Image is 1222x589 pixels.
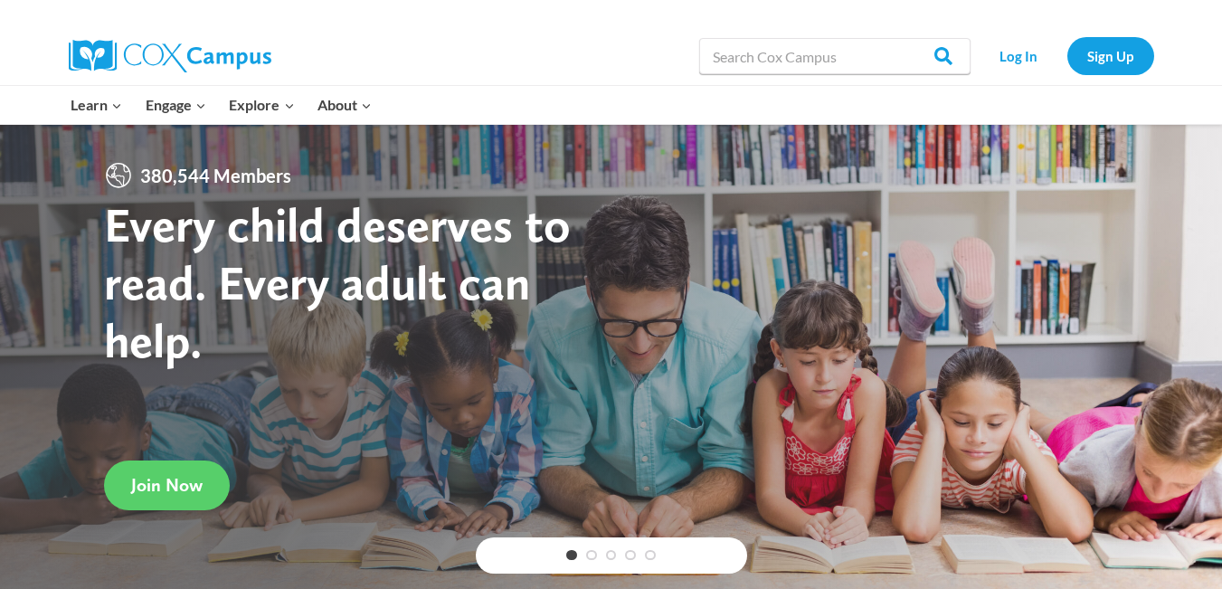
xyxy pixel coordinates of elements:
span: Join Now [131,474,203,496]
img: Cox Campus [69,40,271,72]
a: 4 [625,550,636,561]
a: Join Now [104,461,230,510]
span: Learn [71,93,122,117]
a: Sign Up [1067,37,1154,74]
span: 380,544 Members [133,161,298,190]
a: Log In [980,37,1058,74]
a: 5 [645,550,656,561]
strong: Every child deserves to read. Every adult can help. [104,195,571,368]
nav: Primary Navigation [60,86,384,124]
a: 3 [606,550,617,561]
input: Search Cox Campus [699,38,971,74]
span: Engage [146,93,206,117]
a: 1 [566,550,577,561]
span: Explore [229,93,294,117]
nav: Secondary Navigation [980,37,1154,74]
span: About [317,93,372,117]
a: 2 [586,550,597,561]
